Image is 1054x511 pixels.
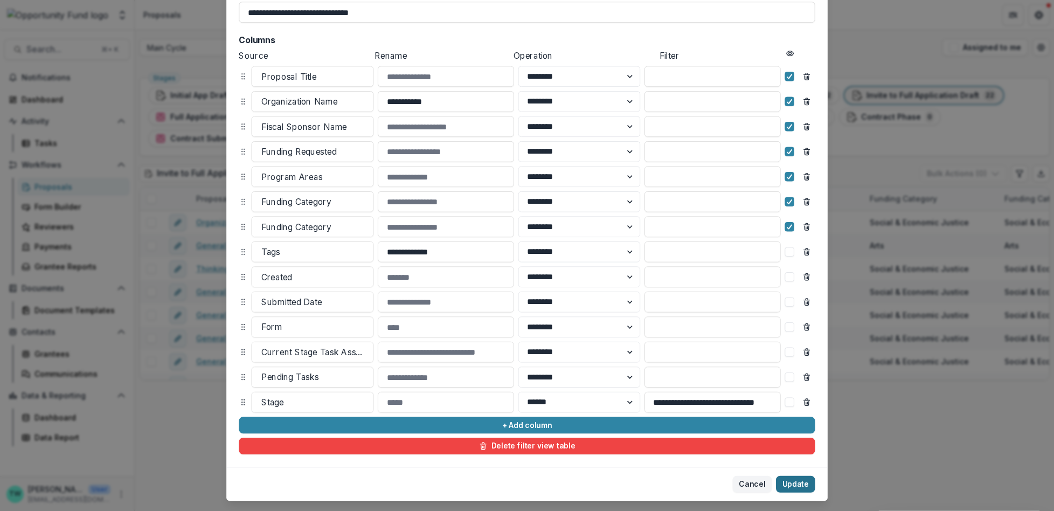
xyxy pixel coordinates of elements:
[799,269,815,286] button: Remove column
[375,50,509,62] p: Rename
[776,476,815,493] button: Update
[799,219,815,236] button: Remove column
[239,438,815,454] button: Delete filter view table
[799,143,815,160] button: Remove column
[239,35,815,45] h2: Columns
[799,244,815,260] button: Remove column
[799,394,815,411] button: Remove column
[799,344,815,361] button: Remove column
[799,119,815,135] button: Remove column
[799,169,815,185] button: Remove column
[239,417,815,434] button: + Add column
[799,369,815,386] button: Remove column
[799,93,815,110] button: Remove column
[514,50,655,62] p: Operation
[799,194,815,210] button: Remove column
[733,476,772,493] button: Cancel
[239,50,370,62] p: Source
[799,68,815,85] button: Remove column
[799,319,815,336] button: Remove column
[660,50,782,62] p: Filter
[799,294,815,310] button: Remove column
